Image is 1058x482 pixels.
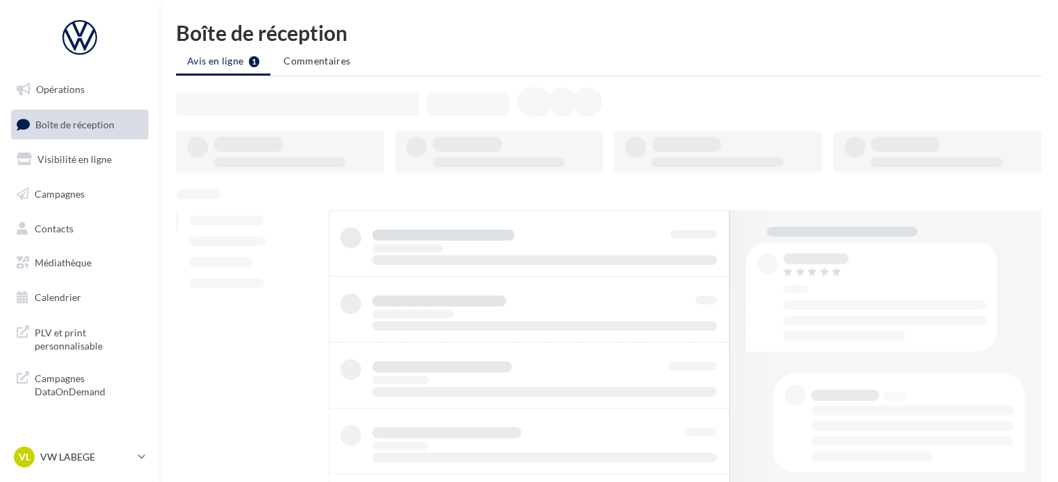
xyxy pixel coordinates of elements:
span: Calendrier [35,291,81,303]
a: Médiathèque [8,248,151,277]
span: PLV et print personnalisable [35,323,143,353]
span: Commentaires [284,55,350,67]
p: VW LABEGE [40,450,132,464]
span: Opérations [36,83,85,95]
a: Campagnes [8,180,151,209]
a: Campagnes DataOnDemand [8,363,151,404]
a: Calendrier [8,283,151,312]
a: Contacts [8,214,151,243]
div: Boîte de réception [176,22,1041,43]
a: Boîte de réception [8,110,151,139]
a: PLV et print personnalisable [8,318,151,359]
span: Boîte de réception [35,118,114,130]
a: VL VW LABEGE [11,444,148,470]
span: Campagnes [35,188,85,200]
span: Contacts [35,222,73,234]
span: VL [19,450,31,464]
span: Visibilité en ligne [37,153,112,165]
span: Médiathèque [35,257,92,268]
a: Opérations [8,75,151,104]
a: Visibilité en ligne [8,145,151,174]
span: Campagnes DataOnDemand [35,369,143,399]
